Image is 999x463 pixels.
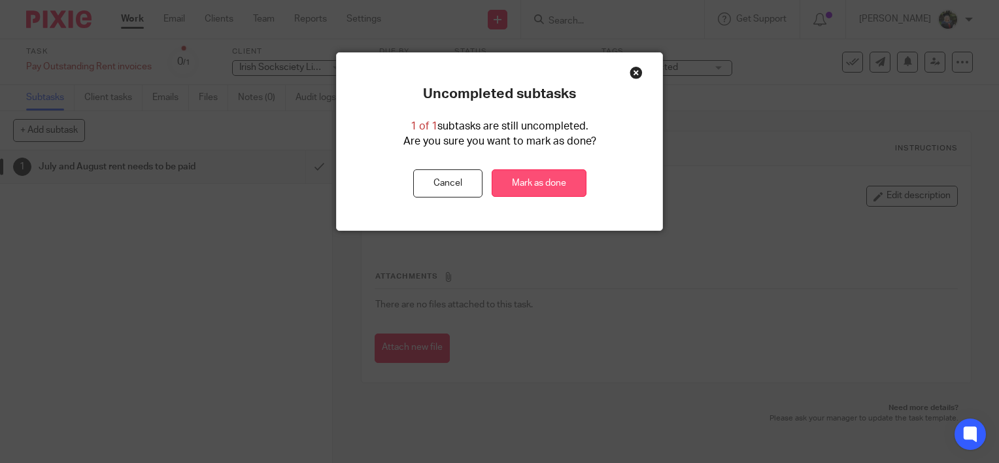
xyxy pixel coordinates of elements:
[411,121,437,131] span: 1 of 1
[492,169,586,197] a: Mark as done
[403,134,596,149] p: Are you sure you want to mark as done?
[411,119,588,134] p: subtasks are still uncompleted.
[413,169,483,197] button: Cancel
[423,86,576,103] p: Uncompleted subtasks
[630,66,643,79] div: Close this dialog window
